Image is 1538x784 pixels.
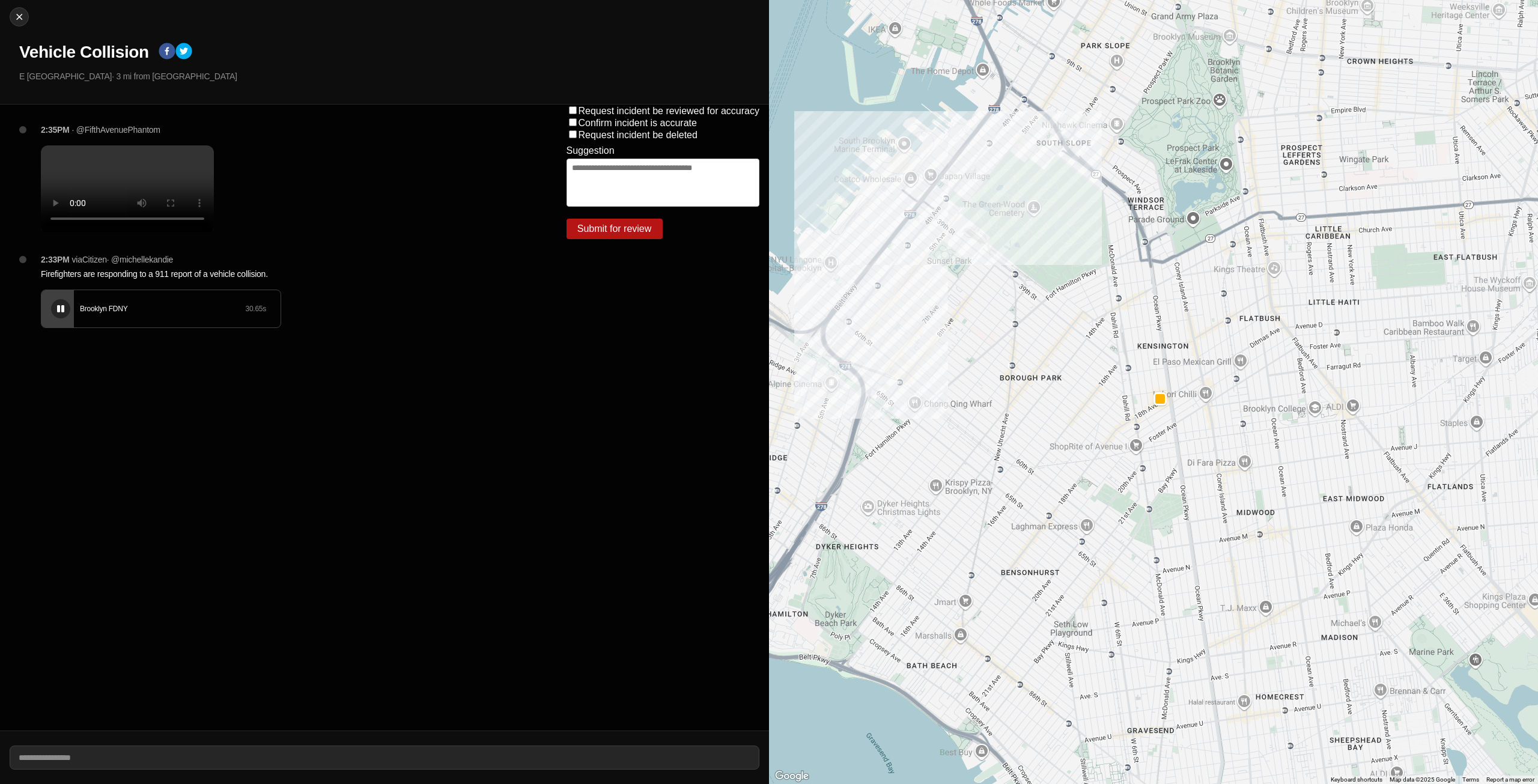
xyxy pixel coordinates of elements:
h1: Vehicle Collision [19,41,149,63]
button: facebook [159,43,175,62]
img: cancel [13,11,25,23]
button: cancel [10,7,29,26]
p: 2:35PM [41,124,70,136]
button: twitter [175,43,192,62]
div: 30.65 s [245,304,266,314]
p: Firefighters are responding to a 911 report of a vehicle collision. [41,268,518,280]
label: Suggestion [567,145,615,156]
button: Keyboard shortcuts [1331,776,1382,784]
p: E [GEOGRAPHIC_DATA] · 3 mi from [GEOGRAPHIC_DATA] [19,70,759,82]
a: Open this area in Google Maps (opens a new window) [772,768,812,784]
p: · @FifthAvenuePhantom [72,124,160,136]
span: Map data ©2025 Google [1390,776,1455,783]
div: Brooklyn FDNY [80,304,245,314]
a: Terms [1462,776,1479,783]
p: 2:33PM [41,254,70,266]
label: Confirm incident is accurate [579,118,697,128]
label: Request incident be deleted [579,130,698,140]
p: via Citizen · @ michellekandie [72,254,174,266]
button: Submit for review [567,219,663,239]
a: Report a map error [1486,776,1534,783]
img: Google [772,768,812,784]
label: Request incident be reviewed for accuracy [579,106,760,116]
